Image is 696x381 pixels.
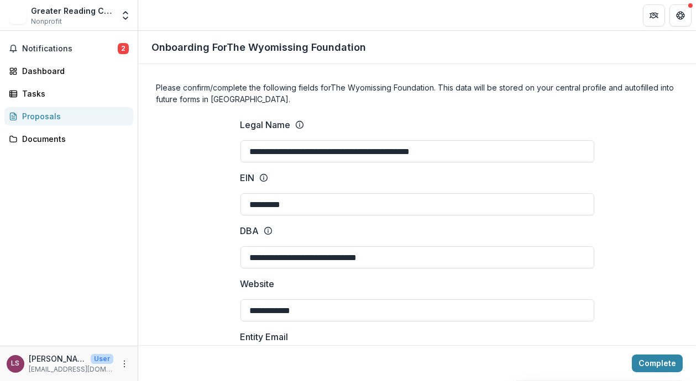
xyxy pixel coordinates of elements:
div: Greater Reading Chamber of Commerce and Industry [31,5,113,17]
span: Nonprofit [31,17,62,27]
p: EIN [240,171,255,184]
button: Get Help [669,4,692,27]
button: More [118,357,131,371]
div: Lucine Sihelnik [12,360,20,367]
p: Legal Name [240,118,291,131]
button: Partners [643,4,665,27]
span: 2 [118,43,129,54]
div: Tasks [22,88,124,99]
div: Proposals [22,110,124,122]
a: Documents [4,130,133,148]
p: [PERSON_NAME] [29,353,86,364]
button: Open entity switcher [118,4,133,27]
button: Complete [632,354,683,372]
p: Onboarding For The Wyomissing Foundation [151,40,366,55]
p: Website [240,277,275,290]
a: Tasks [4,84,133,103]
h4: Please confirm/complete the following fields for The Wyomissing Foundation . This data will be st... [156,82,678,105]
img: Greater Reading Chamber of Commerce and Industry [9,7,27,24]
div: Documents [22,133,124,145]
a: Dashboard [4,62,133,80]
div: Dashboard [22,65,124,77]
p: [EMAIL_ADDRESS][DOMAIN_NAME] [29,364,113,374]
p: Entity Email [240,330,289,343]
button: Notifications2 [4,40,133,57]
a: Proposals [4,107,133,125]
span: Notifications [22,44,118,54]
p: DBA [240,224,259,237]
p: User [91,354,113,364]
